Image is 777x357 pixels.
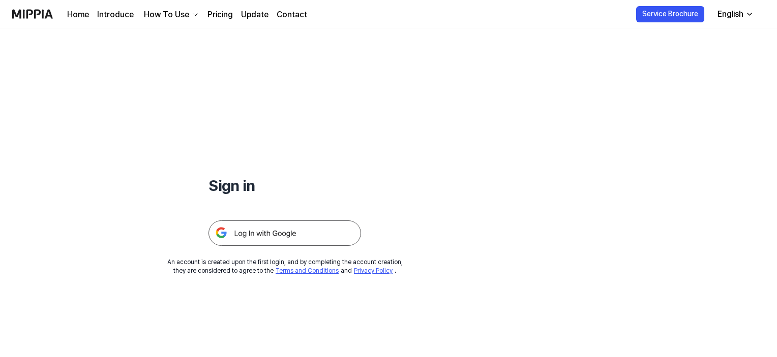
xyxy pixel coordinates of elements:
div: An account is created upon the first login, and by completing the account creation, they are cons... [167,258,403,275]
a: Contact [277,9,307,21]
a: Privacy Policy [354,267,393,274]
div: English [715,8,745,20]
a: Pricing [207,9,233,21]
a: Introduce [97,9,134,21]
a: Terms and Conditions [276,267,339,274]
button: How To Use [142,9,199,21]
div: How To Use [142,9,191,21]
button: English [709,4,760,24]
h1: Sign in [208,175,361,196]
a: Update [241,9,268,21]
button: Service Brochure [636,6,704,22]
img: 구글 로그인 버튼 [208,220,361,246]
a: Home [67,9,89,21]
